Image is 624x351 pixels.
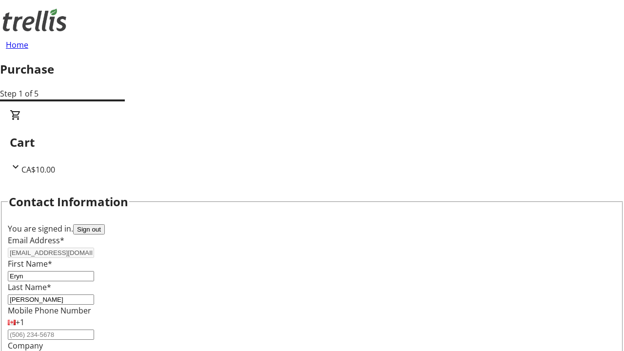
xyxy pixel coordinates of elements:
h2: Cart [10,134,614,151]
label: Email Address* [8,235,64,246]
div: You are signed in. [8,223,616,234]
button: Sign out [73,224,105,234]
input: (506) 234-5678 [8,330,94,340]
span: CA$10.00 [21,164,55,175]
label: Company [8,340,43,351]
label: First Name* [8,258,52,269]
label: Mobile Phone Number [8,305,91,316]
h2: Contact Information [9,193,128,211]
label: Last Name* [8,282,51,292]
div: CartCA$10.00 [10,109,614,175]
